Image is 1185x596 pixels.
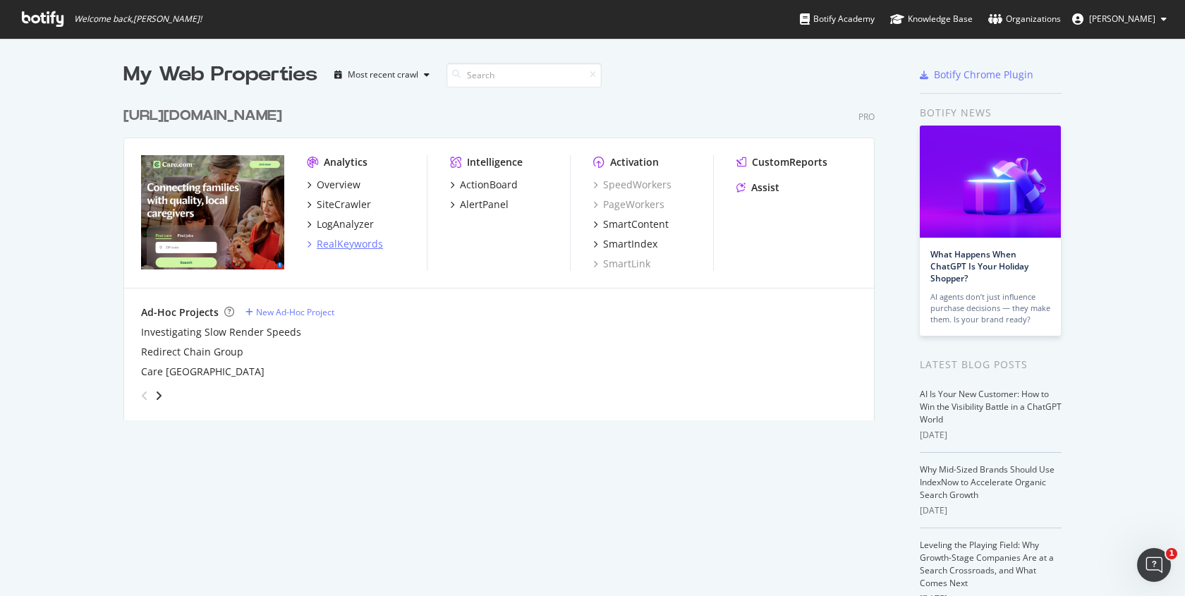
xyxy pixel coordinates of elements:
[752,155,827,169] div: CustomReports
[736,155,827,169] a: CustomReports
[610,155,659,169] div: Activation
[934,68,1033,82] div: Botify Chrome Plugin
[74,13,202,25] span: Welcome back, [PERSON_NAME] !
[1166,548,1177,559] span: 1
[920,429,1062,442] div: [DATE]
[123,106,282,126] div: [URL][DOMAIN_NAME]
[123,89,886,420] div: grid
[930,291,1050,325] div: AI agents don’t just influence purchase decisions — they make them. Is your brand ready?
[920,357,1062,372] div: Latest Blog Posts
[450,197,509,212] a: AlertPanel
[307,178,360,192] a: Overview
[920,388,1062,425] a: AI Is Your New Customer: How to Win the Visibility Battle in a ChatGPT World
[141,155,284,269] img: https://www.care.com/
[920,504,1062,517] div: [DATE]
[593,178,671,192] a: SpeedWorkers
[467,155,523,169] div: Intelligence
[324,155,367,169] div: Analytics
[446,63,602,87] input: Search
[329,63,435,86] button: Most recent crawl
[141,325,301,339] a: Investigating Slow Render Speeds
[603,217,669,231] div: SmartContent
[988,12,1061,26] div: Organizations
[460,197,509,212] div: AlertPanel
[154,389,164,403] div: angle-right
[593,257,650,271] a: SmartLink
[307,197,371,212] a: SiteCrawler
[317,197,371,212] div: SiteCrawler
[141,345,243,359] a: Redirect Chain Group
[890,12,973,26] div: Knowledge Base
[460,178,518,192] div: ActionBoard
[1089,13,1155,25] span: MIke Davis
[123,61,317,89] div: My Web Properties
[603,237,657,251] div: SmartIndex
[348,71,418,79] div: Most recent crawl
[123,106,288,126] a: [URL][DOMAIN_NAME]
[593,197,664,212] a: PageWorkers
[317,217,374,231] div: LogAnalyzer
[920,539,1054,589] a: Leveling the Playing Field: Why Growth-Stage Companies Are at a Search Crossroads, and What Comes...
[307,237,383,251] a: RealKeywords
[593,217,669,231] a: SmartContent
[256,306,334,318] div: New Ad-Hoc Project
[1061,8,1178,30] button: [PERSON_NAME]
[135,384,154,407] div: angle-left
[1137,548,1171,582] iframe: Intercom live chat
[858,111,875,123] div: Pro
[930,248,1028,284] a: What Happens When ChatGPT Is Your Holiday Shopper?
[920,463,1055,501] a: Why Mid-Sized Brands Should Use IndexNow to Accelerate Organic Search Growth
[920,68,1033,82] a: Botify Chrome Plugin
[141,365,265,379] a: Care [GEOGRAPHIC_DATA]
[317,178,360,192] div: Overview
[450,178,518,192] a: ActionBoard
[141,305,219,320] div: Ad-Hoc Projects
[751,181,779,195] div: Assist
[800,12,875,26] div: Botify Academy
[245,306,334,318] a: New Ad-Hoc Project
[317,237,383,251] div: RealKeywords
[920,105,1062,121] div: Botify news
[736,181,779,195] a: Assist
[920,126,1061,238] img: What Happens When ChatGPT Is Your Holiday Shopper?
[593,237,657,251] a: SmartIndex
[307,217,374,231] a: LogAnalyzer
